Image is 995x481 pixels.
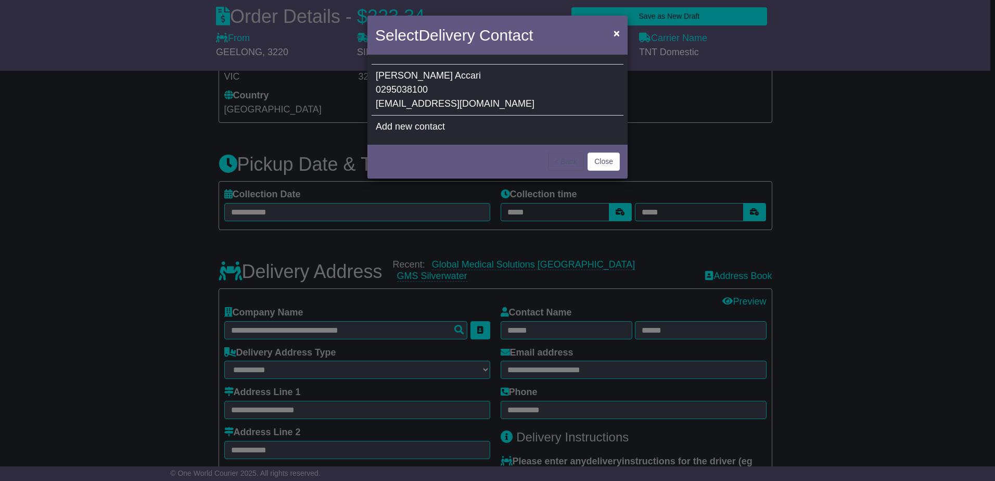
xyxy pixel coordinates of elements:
[375,23,533,47] h4: Select
[614,27,620,39] span: ×
[376,98,534,109] span: [EMAIL_ADDRESS][DOMAIN_NAME]
[455,70,481,81] span: Accari
[376,70,453,81] span: [PERSON_NAME]
[479,27,533,44] span: Contact
[608,22,625,44] button: Close
[376,84,428,95] span: 0295038100
[588,153,620,171] button: Close
[548,153,584,171] button: < Back
[418,27,475,44] span: Delivery
[376,121,445,132] span: Add new contact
